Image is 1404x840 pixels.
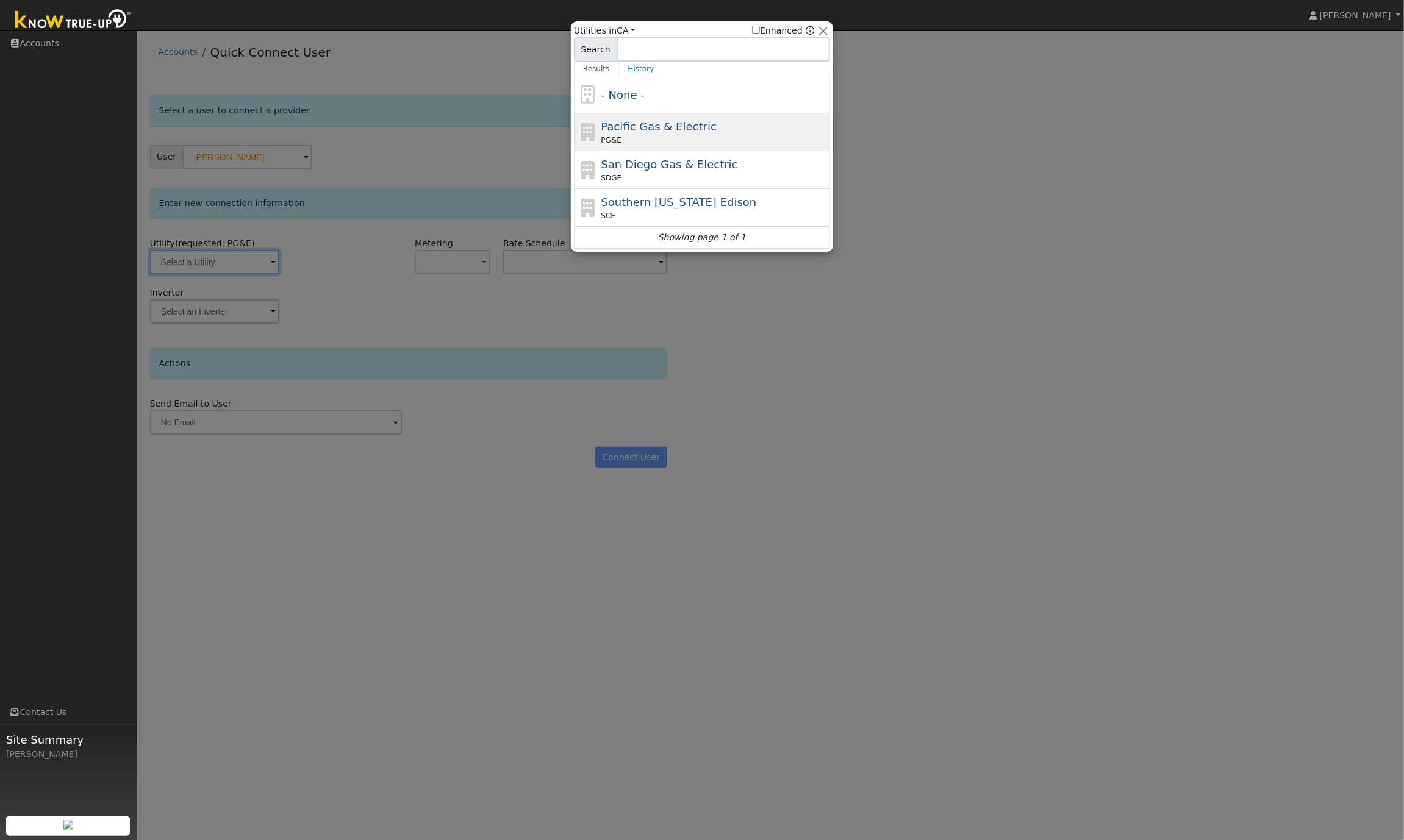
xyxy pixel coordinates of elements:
[601,88,645,101] span: - None -
[601,120,717,133] span: Pacific Gas & Electric
[63,820,73,830] img: retrieve
[574,24,636,37] span: Utilities in
[806,26,814,35] a: Enhanced Providers
[601,210,616,221] span: SCE
[658,231,746,244] i: Showing page 1 of 1
[6,731,131,748] span: Site Summary
[752,24,814,37] span: Show enhanced providers
[1320,10,1391,20] span: [PERSON_NAME]
[6,748,131,761] div: [PERSON_NAME]
[9,7,137,34] img: Know True-Up
[601,135,621,146] span: PG&E
[601,173,622,183] span: SDGE
[752,26,760,34] input: Enhanced
[601,158,738,171] span: San Diego Gas & Electric
[601,196,757,208] span: Southern [US_STATE] Edison
[752,24,803,37] label: Enhanced
[574,62,619,76] a: Results
[617,26,636,35] a: CA
[619,62,664,76] a: History
[574,37,617,62] span: Search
